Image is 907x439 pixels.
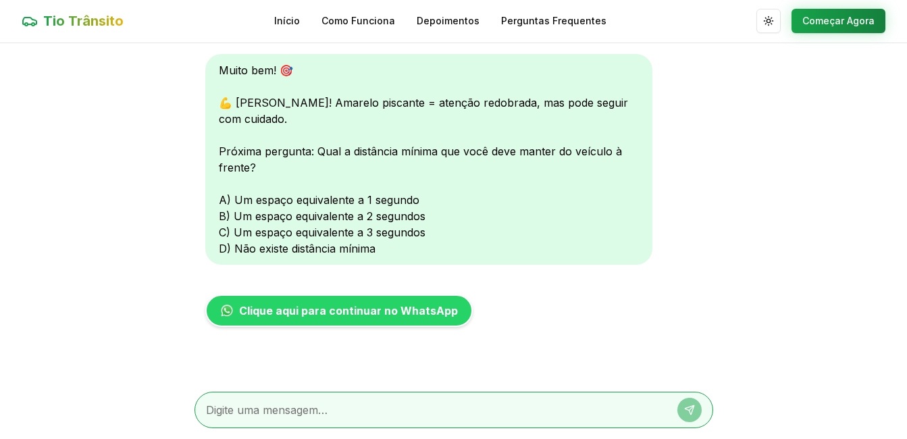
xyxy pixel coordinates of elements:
a: Clique aqui para continuar no WhatsApp [205,294,473,327]
div: Muito bem! 🎯 💪 [PERSON_NAME]! Amarelo piscante = atenção redobrada, mas pode seguir com cuidado. ... [205,54,652,265]
span: Tio Trânsito [43,11,124,30]
span: Clique aqui para continuar no WhatsApp [239,303,458,319]
a: Perguntas Frequentes [501,14,606,28]
button: Começar Agora [792,9,885,33]
a: Como Funciona [321,14,395,28]
a: Tio Trânsito [22,11,124,30]
a: Início [274,14,300,28]
a: Depoimentos [417,14,480,28]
